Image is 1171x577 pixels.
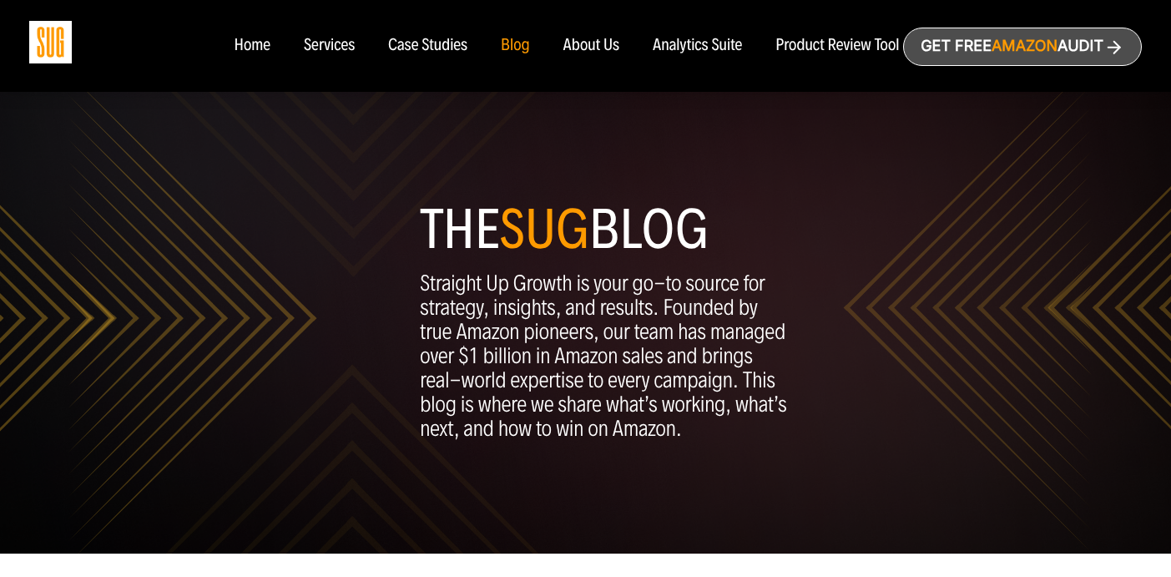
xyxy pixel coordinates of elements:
[420,205,790,255] h1: The blog
[388,37,467,55] a: Case Studies
[420,271,790,441] p: Straight Up Growth is your go-to source for strategy, insights, and results. Founded by true Amaz...
[563,37,620,55] a: About Us
[903,28,1142,66] a: Get freeAmazonAudit
[501,37,530,55] a: Blog
[775,37,899,55] a: Product Review Tool
[992,38,1057,55] span: Amazon
[499,196,588,263] span: SUG
[29,21,72,63] img: Sug
[653,37,742,55] a: Analytics Suite
[234,37,270,55] a: Home
[304,37,355,55] a: Services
